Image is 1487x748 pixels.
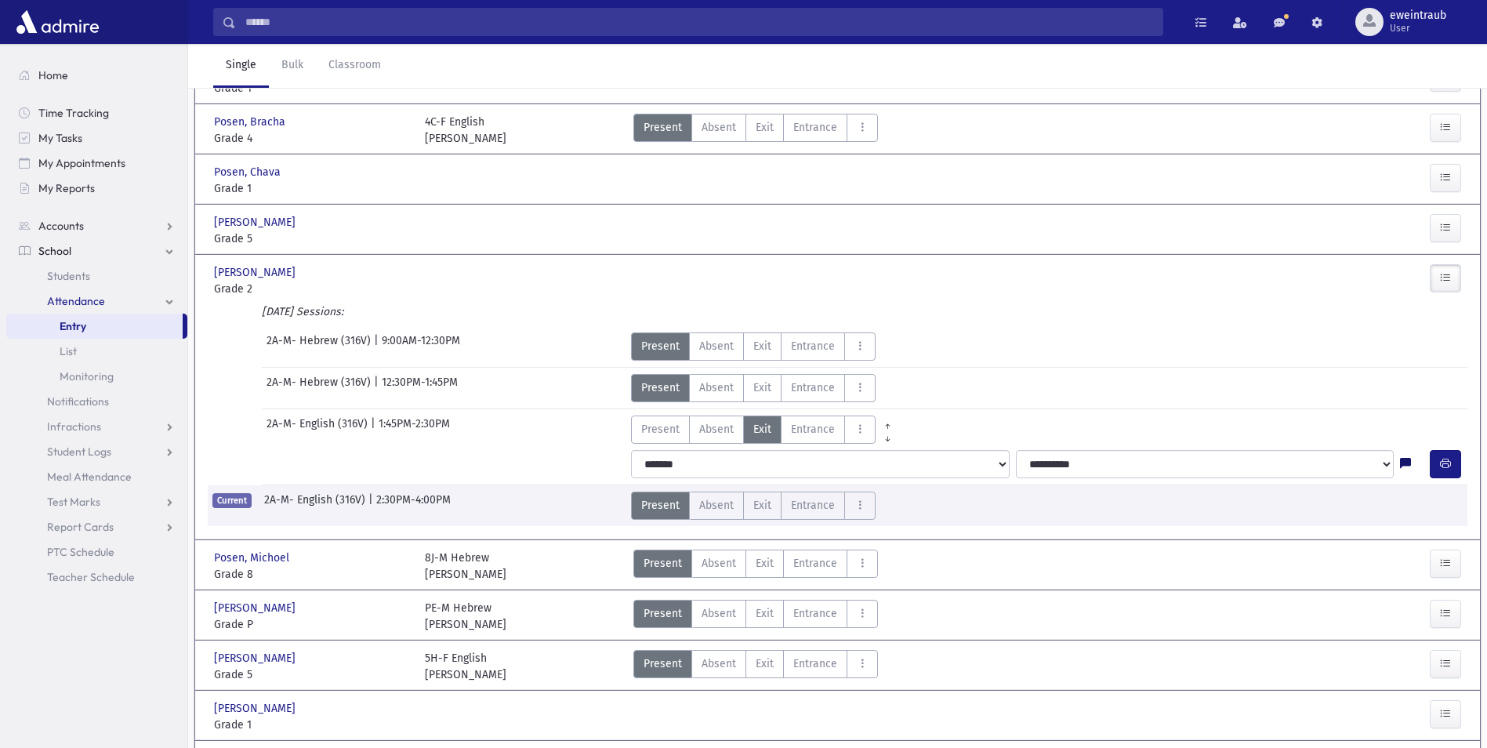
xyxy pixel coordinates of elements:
span: Exit [756,655,774,672]
a: Infractions [6,414,187,439]
span: My Tasks [38,131,82,145]
span: Present [644,555,682,572]
span: Posen, Chava [214,164,284,180]
span: Grade 1 [214,180,409,197]
span: Entrance [793,119,837,136]
span: Present [644,655,682,672]
div: AttTypes [633,650,878,683]
span: Exit [756,605,774,622]
a: Students [6,263,187,289]
div: AttTypes [631,416,900,444]
span: Grade 1 [214,717,409,733]
div: 4C-F English [PERSON_NAME] [425,114,506,147]
span: Home [38,68,68,82]
div: PE-M Hebrew [PERSON_NAME] [425,600,506,633]
span: Students [47,269,90,283]
span: eweintraub [1390,9,1446,22]
div: AttTypes [633,114,878,147]
input: Search [236,8,1162,36]
span: 2A-M- Hebrew (316V) [267,374,374,402]
span: User [1390,22,1446,34]
span: Student Logs [47,445,111,459]
div: AttTypes [631,332,876,361]
span: Entrance [793,655,837,672]
span: 12:30PM-1:45PM [382,374,458,402]
span: My Reports [38,181,95,195]
span: Absent [702,605,736,622]
a: PTC Schedule [6,539,187,565]
span: | [374,332,382,361]
span: Test Marks [47,495,100,509]
a: Student Logs [6,439,187,464]
span: | [368,492,376,520]
span: Meal Attendance [47,470,132,484]
a: Bulk [269,44,316,88]
a: My Appointments [6,151,187,176]
span: Present [641,497,680,514]
span: 2:30PM-4:00PM [376,492,451,520]
span: Present [641,379,680,396]
span: Grade 5 [214,231,409,247]
span: Attendance [47,294,105,308]
span: Absent [699,379,734,396]
span: Time Tracking [38,106,109,120]
img: AdmirePro [13,6,103,38]
span: Absent [702,119,736,136]
span: Entry [60,319,86,333]
span: Monitoring [60,369,114,383]
a: Notifications [6,389,187,414]
span: 2A-M- English (316V) [267,416,371,444]
a: Monitoring [6,364,187,389]
span: Absent [702,555,736,572]
a: Single [213,44,269,88]
span: Entrance [791,497,835,514]
span: 2A-M- Hebrew (316V) [267,332,374,361]
span: Posen, Michoel [214,550,292,566]
span: Present [641,421,680,438]
span: Absent [702,655,736,672]
span: Exit [756,119,774,136]
span: Present [644,119,682,136]
span: Exit [753,421,771,438]
span: Exit [753,497,771,514]
span: Entrance [791,338,835,354]
span: Exit [753,338,771,354]
span: [PERSON_NAME] [214,600,299,616]
div: AttTypes [633,600,878,633]
span: Infractions [47,419,101,434]
span: Report Cards [47,520,114,534]
span: Exit [756,555,774,572]
a: My Tasks [6,125,187,151]
span: [PERSON_NAME] [214,700,299,717]
span: Grade P [214,616,409,633]
span: Present [644,605,682,622]
a: Attendance [6,289,187,314]
span: 9:00AM-12:30PM [382,332,460,361]
span: Current [212,493,252,508]
div: 5H-F English [PERSON_NAME] [425,650,506,683]
span: Present [641,338,680,354]
span: 2A-M- English (316V) [264,492,368,520]
div: AttTypes [631,374,876,402]
span: Grade 2 [214,281,409,297]
a: List [6,339,187,364]
span: Teacher Schedule [47,570,135,584]
span: Entrance [793,605,837,622]
span: 1:45PM-2:30PM [379,416,450,444]
span: My Appointments [38,156,125,170]
span: Grade 5 [214,666,409,683]
span: Notifications [47,394,109,408]
span: Entrance [791,379,835,396]
div: 8J-M Hebrew [PERSON_NAME] [425,550,506,583]
a: My Reports [6,176,187,201]
a: Accounts [6,213,187,238]
span: [PERSON_NAME] [214,264,299,281]
span: School [38,244,71,258]
a: Teacher Schedule [6,565,187,590]
span: Entrance [791,421,835,438]
span: Absent [699,421,734,438]
span: Accounts [38,219,84,233]
a: Classroom [316,44,394,88]
a: Test Marks [6,489,187,514]
a: Home [6,63,187,88]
